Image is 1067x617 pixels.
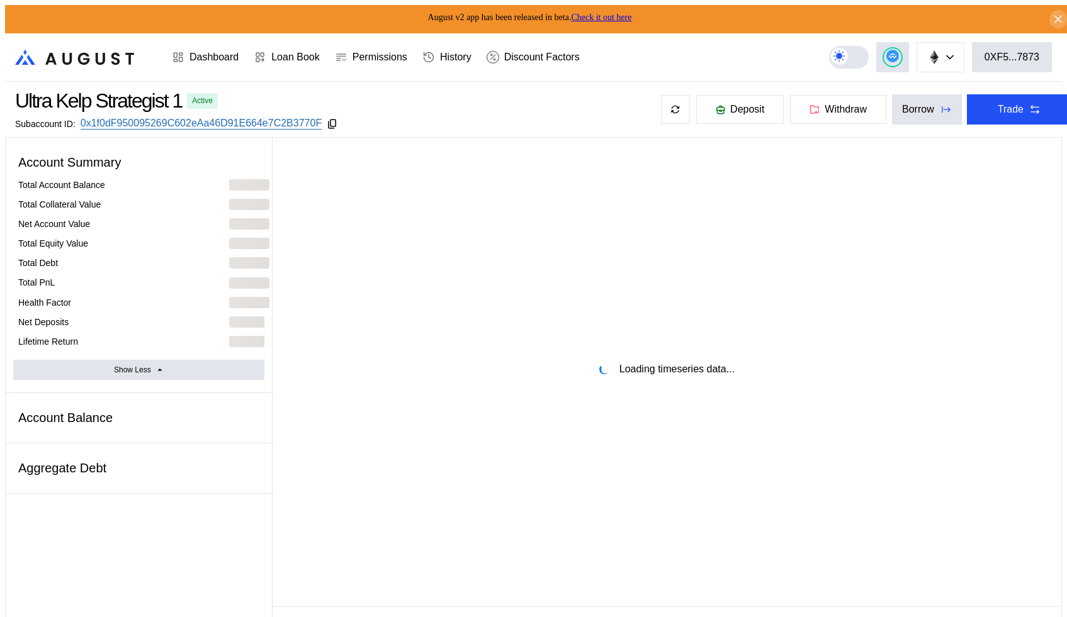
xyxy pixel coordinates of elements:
[18,257,58,269] div: Total Debt
[440,52,471,63] div: History
[18,179,105,191] div: Total Account Balance
[189,52,239,63] div: Dashboard
[18,336,78,347] div: Lifetime Return
[415,34,479,81] a: History
[353,52,407,63] div: Permissions
[164,34,246,81] a: Dashboard
[825,104,867,115] span: Withdraw
[271,52,320,63] div: Loan Book
[619,364,735,375] div: Loading timeseries data...
[696,94,784,125] button: Deposit
[18,277,55,288] div: Total PnL
[985,52,1039,63] div: 0XF5...7873
[18,238,88,249] div: Total Equity Value
[571,13,631,22] a: Check it out here
[917,42,964,72] button: chain logo
[114,365,151,374] div: Show Less
[902,104,934,115] div: Borrow
[15,119,76,129] div: Subaccount ID:
[479,34,587,81] a: Discount Factors
[13,150,264,175] div: Account Summary
[18,316,69,328] div: Net Deposits
[18,218,90,230] div: Net Account Value
[81,118,322,130] a: 0x1f0dF950095269C602eAa46D91E664e7C2B3770F
[18,199,101,210] div: Total Collateral Value
[13,360,264,380] button: Show Less
[13,456,264,481] div: Aggregate Debt
[972,42,1052,72] button: 0XF5...7873
[13,406,264,430] div: Account Balance
[504,52,580,63] div: Discount Factors
[327,34,415,81] a: Permissions
[246,34,327,81] a: Loan Book
[428,13,632,22] span: August v2 app has been released in beta.
[18,297,71,308] div: Health Factor
[892,94,962,125] button: Borrow
[789,94,887,125] button: Withdraw
[927,50,941,64] img: chain logo
[599,364,609,374] img: pending
[192,96,213,105] div: Active
[730,104,764,115] span: Deposit
[998,104,1024,115] div: Trade
[15,89,182,113] div: Ultra Kelp Strategist 1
